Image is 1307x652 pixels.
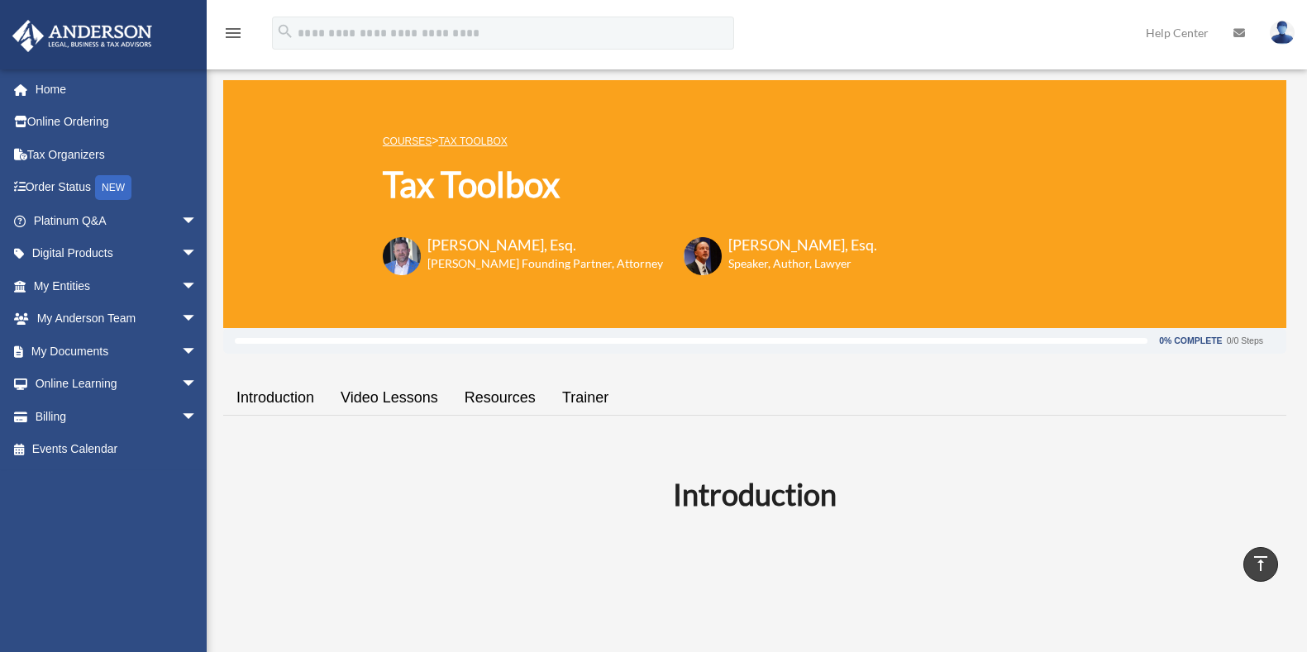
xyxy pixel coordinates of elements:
h6: [PERSON_NAME] Founding Partner, Attorney [427,255,663,272]
span: arrow_drop_down [181,269,214,303]
a: Billingarrow_drop_down [12,400,222,433]
span: arrow_drop_down [181,237,214,271]
h3: [PERSON_NAME], Esq. [427,235,663,255]
i: menu [223,23,243,43]
p: > [383,131,877,151]
span: arrow_drop_down [181,335,214,369]
a: Digital Productsarrow_drop_down [12,237,222,270]
img: User Pic [1270,21,1295,45]
span: arrow_drop_down [181,204,214,238]
h1: Tax Toolbox [383,160,877,209]
a: My Entitiesarrow_drop_down [12,269,222,302]
h2: Introduction [233,474,1276,515]
img: Toby-circle-head.png [383,237,421,275]
i: vertical_align_top [1251,554,1271,573]
a: My Documentsarrow_drop_down [12,335,222,368]
a: Platinum Q&Aarrow_drop_down [12,204,222,237]
a: Order StatusNEW [12,171,222,205]
a: vertical_align_top [1243,547,1278,582]
span: arrow_drop_down [181,400,214,434]
div: 0% Complete [1159,336,1222,345]
span: arrow_drop_down [181,302,214,336]
a: menu [223,29,243,43]
a: Online Ordering [12,106,222,139]
h6: Speaker, Author, Lawyer [728,255,856,272]
a: Introduction [223,374,327,421]
a: Trainer [549,374,622,421]
a: COURSES [383,136,432,147]
a: Resources [451,374,549,421]
a: Online Learningarrow_drop_down [12,368,222,401]
a: Video Lessons [327,374,451,421]
div: NEW [95,175,131,200]
a: Home [12,73,222,106]
span: arrow_drop_down [181,368,214,402]
a: Events Calendar [12,433,222,466]
i: search [276,22,294,40]
img: Anderson Advisors Platinum Portal [7,20,157,52]
a: Tax Organizers [12,138,222,171]
a: My Anderson Teamarrow_drop_down [12,302,222,336]
a: Tax Toolbox [438,136,507,147]
div: 0/0 Steps [1227,336,1263,345]
img: Scott-Estill-Headshot.png [684,237,722,275]
h3: [PERSON_NAME], Esq. [728,235,877,255]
